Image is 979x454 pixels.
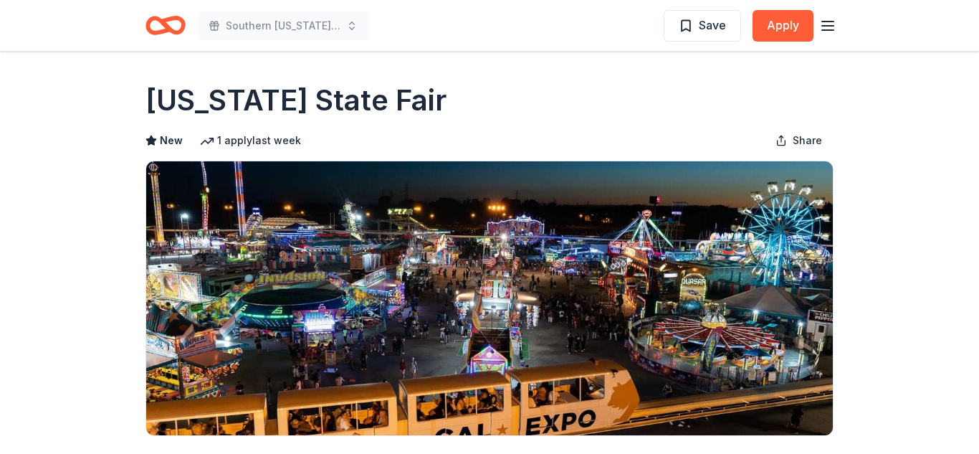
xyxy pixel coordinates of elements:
[200,132,301,149] div: 1 apply last week
[664,10,741,42] button: Save
[793,132,822,149] span: Share
[145,9,186,42] a: Home
[764,126,834,155] button: Share
[753,10,813,42] button: Apply
[197,11,369,40] button: Southern [US_STATE] Mothers of Multiples Workshop 2025
[146,161,833,435] img: Image for California State Fair
[160,132,183,149] span: New
[699,16,726,34] span: Save
[226,17,340,34] span: Southern [US_STATE] Mothers of Multiples Workshop 2025
[145,80,446,120] h1: [US_STATE] State Fair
